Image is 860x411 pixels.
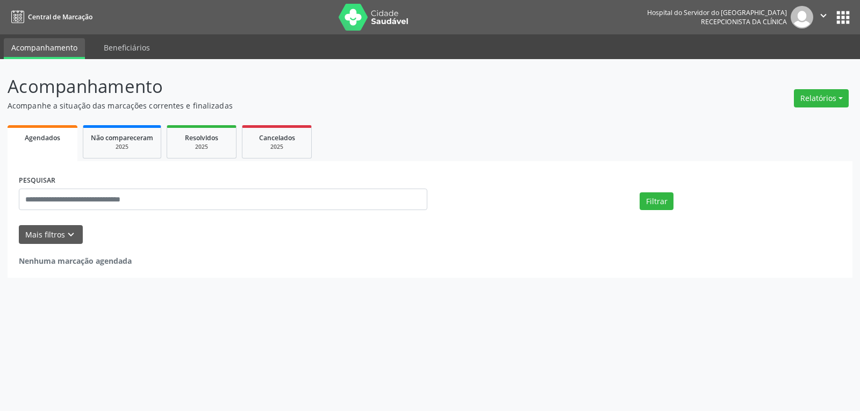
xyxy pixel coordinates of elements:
div: 2025 [250,143,304,151]
a: Beneficiários [96,38,157,57]
div: 2025 [91,143,153,151]
span: Central de Marcação [28,12,92,21]
p: Acompanhe a situação das marcações correntes e finalizadas [8,100,599,111]
span: Agendados [25,133,60,142]
button: Mais filtroskeyboard_arrow_down [19,225,83,244]
span: Recepcionista da clínica [701,17,787,26]
img: img [791,6,813,28]
span: Não compareceram [91,133,153,142]
div: Hospital do Servidor do [GEOGRAPHIC_DATA] [647,8,787,17]
strong: Nenhuma marcação agendada [19,256,132,266]
a: Central de Marcação [8,8,92,26]
i:  [818,10,829,21]
span: Resolvidos [185,133,218,142]
button: Relatórios [794,89,849,107]
button: apps [834,8,852,27]
a: Acompanhamento [4,38,85,59]
i: keyboard_arrow_down [65,229,77,241]
button:  [813,6,834,28]
div: 2025 [175,143,228,151]
span: Cancelados [259,133,295,142]
button: Filtrar [640,192,673,211]
p: Acompanhamento [8,73,599,100]
label: PESQUISAR [19,172,55,189]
